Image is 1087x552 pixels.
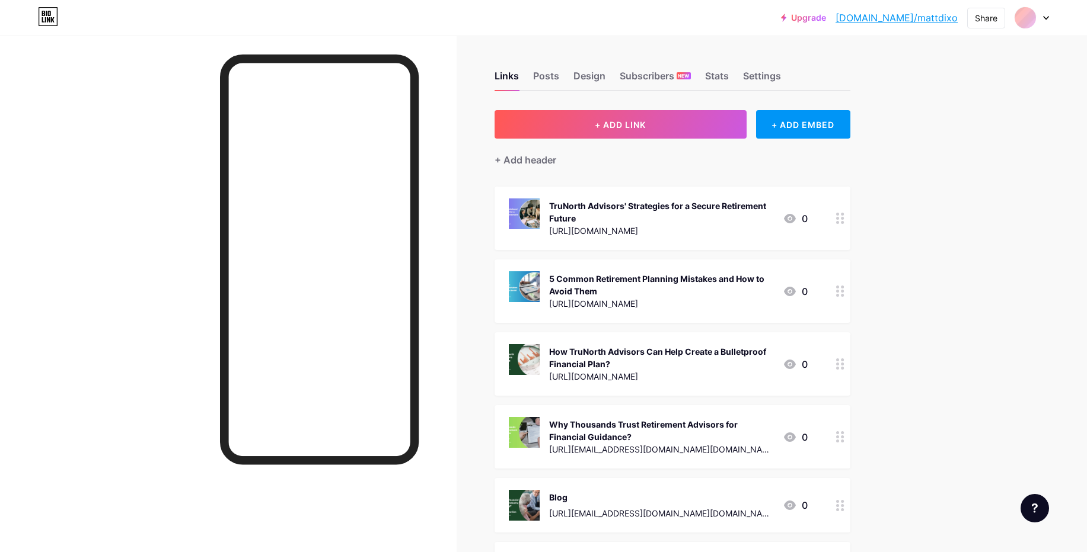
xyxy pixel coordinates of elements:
[495,69,519,90] div: Links
[836,11,958,25] a: [DOMAIN_NAME]/mattdixo
[783,357,808,371] div: 0
[620,69,691,90] div: Subscribers
[533,69,559,90] div: Posts
[509,198,540,229] img: TruNorth Advisors' Strategies for a Secure Retirement Future
[781,13,826,23] a: Upgrade
[549,272,773,297] div: 5 Common Retirement Planning Mistakes and How to Avoid Them
[549,224,773,237] div: [URL][DOMAIN_NAME]
[783,430,808,444] div: 0
[549,418,773,443] div: Why Thousands Trust Retirement Advisors for Financial Guidance?
[743,69,781,90] div: Settings
[549,443,773,455] div: [URL][EMAIL_ADDRESS][DOMAIN_NAME][DOMAIN_NAME]
[549,297,773,310] div: [URL][DOMAIN_NAME]
[549,345,773,370] div: How TruNorth Advisors Can Help Create a Bulletproof Financial Plan?
[573,69,605,90] div: Design
[595,120,646,130] span: + ADD LINK
[509,271,540,302] img: 5 Common Retirement Planning Mistakes and How to Avoid Them
[783,211,808,226] div: 0
[509,417,540,448] img: Why Thousands Trust Retirement Advisors for Financial Guidance?
[705,69,729,90] div: Stats
[549,491,773,503] div: Blog
[756,110,850,139] div: + ADD EMBED
[678,72,689,79] span: NEW
[495,110,747,139] button: + ADD LINK
[495,153,556,167] div: + Add header
[549,200,773,224] div: TruNorth Advisors' Strategies for a Secure Retirement Future
[783,498,808,512] div: 0
[975,12,997,24] div: Share
[549,507,773,519] div: [URL][EMAIL_ADDRESS][DOMAIN_NAME][DOMAIN_NAME]
[549,370,773,383] div: [URL][DOMAIN_NAME]
[509,490,540,521] img: Blog
[509,344,540,375] img: How TruNorth Advisors Can Help Create a Bulletproof Financial Plan?
[783,284,808,299] div: 0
